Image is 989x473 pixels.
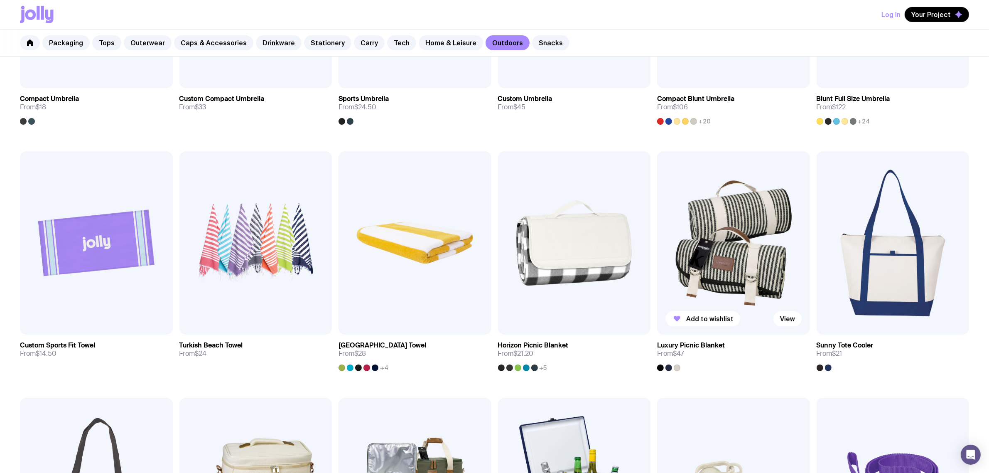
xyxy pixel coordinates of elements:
span: $122 [832,103,846,111]
span: From [20,103,46,111]
span: $24.50 [354,103,376,111]
span: From [817,103,846,111]
span: +20 [699,118,711,125]
span: $45 [514,103,526,111]
span: +5 [540,365,547,371]
span: From [179,103,206,111]
span: From [657,350,684,358]
span: $21.20 [514,349,534,358]
h3: Horizon Picnic Blanket [498,341,569,350]
h3: Custom Compact Umbrella [179,95,265,103]
h3: Custom Umbrella [498,95,552,103]
a: Sports UmbrellaFrom$24.50 [339,88,491,125]
h3: Custom Sports Fit Towel [20,341,95,350]
span: From [179,350,207,358]
span: From [657,103,688,111]
span: Your Project [911,10,951,19]
span: Add to wishlist [686,315,734,323]
a: Drinkware [256,35,302,50]
a: Compact Blunt UmbrellaFrom$106+20 [657,88,810,125]
a: Horizon Picnic BlanketFrom$21.20+5 [498,335,651,371]
h3: Compact Blunt Umbrella [657,95,734,103]
a: Stationery [304,35,351,50]
a: View [773,311,802,326]
span: From [498,350,534,358]
span: $14.50 [36,349,56,358]
span: $106 [673,103,688,111]
h3: Luxury Picnic Blanket [657,341,725,350]
h3: Compact Umbrella [20,95,79,103]
a: Luxury Picnic BlanketFrom$47 [657,335,810,371]
h3: Sports Umbrella [339,95,389,103]
a: Compact UmbrellaFrom$18 [20,88,173,125]
div: Open Intercom Messenger [961,445,981,465]
a: Carry [354,35,385,50]
a: Packaging [42,35,90,50]
span: $18 [36,103,46,111]
a: Home & Leisure [419,35,483,50]
a: Snacks [532,35,569,50]
span: $33 [195,103,206,111]
a: Blunt Full Size UmbrellaFrom$122+24 [817,88,969,125]
h3: Blunt Full Size Umbrella [817,95,890,103]
span: +24 [858,118,870,125]
span: $24 [195,349,207,358]
h3: Turkish Beach Towel [179,341,243,350]
a: Sunny Tote CoolerFrom$21 [817,335,969,371]
a: Outerwear [124,35,172,50]
span: From [339,103,376,111]
span: $28 [354,349,366,358]
span: From [339,350,366,358]
a: Custom Sports Fit TowelFrom$14.50 [20,335,173,365]
span: +4 [380,365,388,371]
span: From [817,350,842,358]
button: Add to wishlist [665,311,740,326]
a: Outdoors [486,35,530,50]
span: From [20,350,56,358]
a: Tech [387,35,416,50]
h3: [GEOGRAPHIC_DATA] Towel [339,341,426,350]
a: Caps & Accessories [174,35,253,50]
h3: Sunny Tote Cooler [817,341,874,350]
a: Tops [92,35,121,50]
a: Custom Compact UmbrellaFrom$33 [179,88,332,118]
button: Log In [881,7,901,22]
button: Your Project [905,7,969,22]
span: From [498,103,526,111]
a: Custom UmbrellaFrom$45 [498,88,651,118]
a: [GEOGRAPHIC_DATA] TowelFrom$28+4 [339,335,491,371]
span: $21 [832,349,842,358]
a: Turkish Beach TowelFrom$24 [179,335,332,365]
span: $47 [673,349,684,358]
